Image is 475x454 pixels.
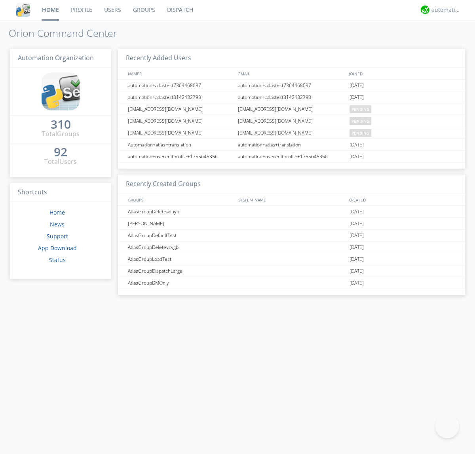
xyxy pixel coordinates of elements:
[50,220,65,228] a: News
[126,218,236,229] div: [PERSON_NAME]
[16,3,30,17] img: cddb5a64eb264b2086981ab96f4c1ba7
[42,72,80,110] img: cddb5a64eb264b2086981ab96f4c1ba7
[118,230,465,241] a: AtlasGroupDefaultTest[DATE]
[350,151,364,163] span: [DATE]
[118,49,465,68] h3: Recently Added Users
[350,139,364,151] span: [DATE]
[118,241,465,253] a: AtlasGroupDeletevcvgb[DATE]
[118,115,465,127] a: [EMAIL_ADDRESS][DOMAIN_NAME][EMAIL_ADDRESS][DOMAIN_NAME]pending
[126,277,236,289] div: AtlasGroupDMOnly
[118,206,465,218] a: AtlasGroupDeleteaduyn[DATE]
[421,6,429,14] img: d2d01cd9b4174d08988066c6d424eccd
[236,68,347,79] div: EMAIL
[126,151,236,162] div: automation+usereditprofile+1755645356
[44,157,77,166] div: Total Users
[118,151,465,163] a: automation+usereditprofile+1755645356automation+usereditprofile+1755645356[DATE]
[126,91,236,103] div: automation+atlastest3142432793
[236,80,348,91] div: automation+atlastest7364468097
[350,241,364,253] span: [DATE]
[350,230,364,241] span: [DATE]
[49,256,66,264] a: Status
[126,253,236,265] div: AtlasGroupLoadTest
[350,105,371,113] span: pending
[49,209,65,216] a: Home
[350,117,371,125] span: pending
[435,414,459,438] iframe: Toggle Customer Support
[126,80,236,91] div: automation+atlastest7364468097
[38,244,77,252] a: App Download
[118,218,465,230] a: [PERSON_NAME][DATE]
[10,183,111,202] h3: Shortcuts
[54,148,67,157] a: 92
[42,129,80,139] div: Total Groups
[350,253,364,265] span: [DATE]
[118,139,465,151] a: Automation+atlas+translationautomation+atlas+translation[DATE]
[51,120,71,128] div: 310
[126,115,236,127] div: [EMAIL_ADDRESS][DOMAIN_NAME]
[126,139,236,150] div: Automation+atlas+translation
[54,148,67,156] div: 92
[347,194,458,205] div: CREATED
[118,103,465,115] a: [EMAIL_ADDRESS][DOMAIN_NAME][EMAIL_ADDRESS][DOMAIN_NAME]pending
[118,277,465,289] a: AtlasGroupDMOnly[DATE]
[118,265,465,277] a: AtlasGroupDispatchLarge[DATE]
[47,232,68,240] a: Support
[126,206,236,217] div: AtlasGroupDeleteaduyn
[126,68,234,79] div: NAMES
[118,253,465,265] a: AtlasGroupLoadTest[DATE]
[236,103,348,115] div: [EMAIL_ADDRESS][DOMAIN_NAME]
[236,115,348,127] div: [EMAIL_ADDRESS][DOMAIN_NAME]
[118,91,465,103] a: automation+atlastest3142432793automation+atlastest3142432793[DATE]
[350,129,371,137] span: pending
[347,68,458,79] div: JOINED
[126,241,236,253] div: AtlasGroupDeletevcvgb
[236,127,348,139] div: [EMAIL_ADDRESS][DOMAIN_NAME]
[118,175,465,194] h3: Recently Created Groups
[126,230,236,241] div: AtlasGroupDefaultTest
[126,194,234,205] div: GROUPS
[118,127,465,139] a: [EMAIL_ADDRESS][DOMAIN_NAME][EMAIL_ADDRESS][DOMAIN_NAME]pending
[350,80,364,91] span: [DATE]
[51,120,71,129] a: 310
[350,265,364,277] span: [DATE]
[236,194,347,205] div: SYSTEM_NAME
[18,53,94,62] span: Automation Organization
[236,139,348,150] div: automation+atlas+translation
[350,277,364,289] span: [DATE]
[236,151,348,162] div: automation+usereditprofile+1755645356
[236,91,348,103] div: automation+atlastest3142432793
[126,127,236,139] div: [EMAIL_ADDRESS][DOMAIN_NAME]
[118,80,465,91] a: automation+atlastest7364468097automation+atlastest7364468097[DATE]
[431,6,461,14] div: automation+atlas
[350,91,364,103] span: [DATE]
[126,265,236,277] div: AtlasGroupDispatchLarge
[350,218,364,230] span: [DATE]
[350,206,364,218] span: [DATE]
[126,103,236,115] div: [EMAIL_ADDRESS][DOMAIN_NAME]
